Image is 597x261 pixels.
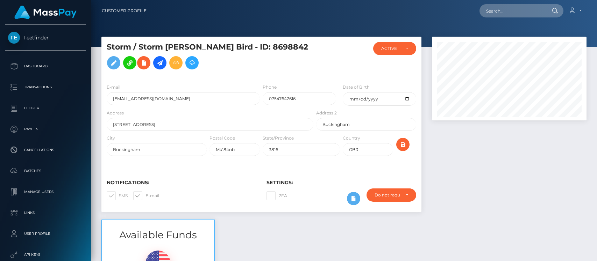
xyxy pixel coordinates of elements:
[153,56,166,69] a: Initiate Payout
[343,135,360,141] label: Country
[5,79,86,96] a: Transactions
[8,166,83,176] p: Batches
[266,180,416,186] h6: Settings:
[107,180,256,186] h6: Notifications:
[5,120,86,138] a: Payees
[107,110,124,116] label: Address
[209,135,235,141] label: Postal Code
[107,84,120,90] label: E-mail
[8,187,83,197] p: Manage Users
[14,6,77,19] img: MassPay Logo
[5,183,86,201] a: Manage Users
[8,32,20,44] img: Feetfinder
[8,145,83,155] p: Cancellations
[8,82,83,92] p: Transactions
[133,191,159,200] label: E-mail
[266,191,287,200] label: 2FA
[107,42,310,73] h5: Storm / Storm [PERSON_NAME] Bird - ID: 8698842
[102,228,214,242] h3: Available Funds
[8,103,83,113] p: Ledger
[107,191,128,200] label: SMS
[8,61,83,72] p: Dashboard
[5,58,86,75] a: Dashboard
[375,192,400,198] div: Do not require
[343,84,370,90] label: Date of Birth
[5,204,86,222] a: Links
[373,42,416,55] button: ACTIVE
[5,162,86,180] a: Batches
[8,249,83,260] p: API Keys
[8,124,83,134] p: Payees
[263,84,277,90] label: Phone
[8,208,83,218] p: Links
[381,46,400,51] div: ACTIVE
[5,99,86,117] a: Ledger
[5,35,86,41] span: Feetfinder
[107,135,115,141] label: City
[316,110,337,116] label: Address 2
[479,4,545,17] input: Search...
[367,188,416,202] button: Do not require
[263,135,294,141] label: State/Province
[5,141,86,159] a: Cancellations
[5,225,86,243] a: User Profile
[102,3,147,18] a: Customer Profile
[8,229,83,239] p: User Profile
